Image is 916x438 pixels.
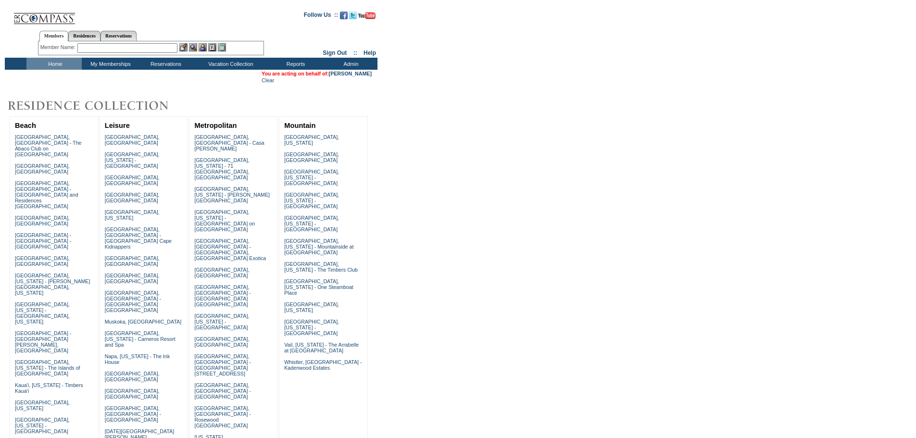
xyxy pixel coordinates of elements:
a: [GEOGRAPHIC_DATA], [GEOGRAPHIC_DATA] [15,163,70,175]
a: Members [39,31,69,41]
a: [GEOGRAPHIC_DATA], [GEOGRAPHIC_DATA] - Rosewood [GEOGRAPHIC_DATA] [194,405,251,428]
a: [GEOGRAPHIC_DATA], [US_STATE] - [GEOGRAPHIC_DATA] [284,169,339,186]
a: [GEOGRAPHIC_DATA], [GEOGRAPHIC_DATA] - [GEOGRAPHIC_DATA] [GEOGRAPHIC_DATA] [194,284,251,307]
a: [GEOGRAPHIC_DATA], [US_STATE] - [GEOGRAPHIC_DATA] [284,215,339,232]
td: My Memberships [82,58,137,70]
a: [GEOGRAPHIC_DATA], [GEOGRAPHIC_DATA] [105,255,160,267]
a: [GEOGRAPHIC_DATA], [US_STATE] [284,134,339,146]
a: Metropolitan [194,122,237,129]
img: i.gif [5,14,13,15]
a: [GEOGRAPHIC_DATA], [GEOGRAPHIC_DATA] [105,175,160,186]
a: [GEOGRAPHIC_DATA], [US_STATE] - [GEOGRAPHIC_DATA] [105,151,160,169]
a: [GEOGRAPHIC_DATA], [US_STATE] - One Steamboat Place [284,278,353,296]
td: Vacation Collection [192,58,267,70]
a: [GEOGRAPHIC_DATA], [GEOGRAPHIC_DATA] - Casa [PERSON_NAME] [194,134,264,151]
a: Leisure [105,122,130,129]
a: [GEOGRAPHIC_DATA], [US_STATE] - [PERSON_NAME][GEOGRAPHIC_DATA] [194,186,270,203]
a: Napa, [US_STATE] - The Ink House [105,353,170,365]
a: [GEOGRAPHIC_DATA], [GEOGRAPHIC_DATA] - [GEOGRAPHIC_DATA] [GEOGRAPHIC_DATA] [105,290,161,313]
img: Reservations [208,43,216,51]
a: [GEOGRAPHIC_DATA], [US_STATE] - Carneros Resort and Spa [105,330,176,348]
a: [GEOGRAPHIC_DATA], [GEOGRAPHIC_DATA] - [GEOGRAPHIC_DATA], [GEOGRAPHIC_DATA] Exotica [194,238,266,261]
a: Subscribe to our YouTube Channel [358,14,376,20]
span: You are acting on behalf of: [262,71,372,76]
a: Vail, [US_STATE] - The Arrabelle at [GEOGRAPHIC_DATA] [284,342,359,353]
a: [GEOGRAPHIC_DATA], [US_STATE] - [GEOGRAPHIC_DATA], [US_STATE] [15,301,70,325]
a: [GEOGRAPHIC_DATA], [US_STATE] [105,209,160,221]
a: Become our fan on Facebook [340,14,348,20]
a: [GEOGRAPHIC_DATA], [GEOGRAPHIC_DATA] - The Abaco Club on [GEOGRAPHIC_DATA] [15,134,82,157]
td: Follow Us :: [304,11,338,22]
a: [GEOGRAPHIC_DATA], [GEOGRAPHIC_DATA] [105,134,160,146]
a: [GEOGRAPHIC_DATA], [US_STATE] [15,400,70,411]
div: Member Name: [40,43,77,51]
img: Become our fan on Facebook [340,12,348,19]
td: Admin [322,58,377,70]
a: [GEOGRAPHIC_DATA], [GEOGRAPHIC_DATA] [15,255,70,267]
img: Subscribe to our YouTube Channel [358,12,376,19]
a: [GEOGRAPHIC_DATA], [US_STATE] - [GEOGRAPHIC_DATA] [284,319,339,336]
a: [GEOGRAPHIC_DATA], [GEOGRAPHIC_DATA] [284,151,339,163]
a: [GEOGRAPHIC_DATA], [US_STATE] - [GEOGRAPHIC_DATA] on [GEOGRAPHIC_DATA] [194,209,255,232]
a: [GEOGRAPHIC_DATA] - [GEOGRAPHIC_DATA][PERSON_NAME], [GEOGRAPHIC_DATA] [15,330,71,353]
a: [GEOGRAPHIC_DATA], [US_STATE] - [GEOGRAPHIC_DATA] [194,313,249,330]
td: Reports [267,58,322,70]
span: :: [353,50,357,56]
a: [GEOGRAPHIC_DATA], [GEOGRAPHIC_DATA] - [GEOGRAPHIC_DATA] [194,382,251,400]
a: [GEOGRAPHIC_DATA], [US_STATE] - Mountainside at [GEOGRAPHIC_DATA] [284,238,353,255]
a: [GEOGRAPHIC_DATA], [GEOGRAPHIC_DATA] [105,388,160,400]
a: Sign Out [323,50,347,56]
a: Kaua'i, [US_STATE] - Timbers Kaua'i [15,382,83,394]
a: Muskoka, [GEOGRAPHIC_DATA] [105,319,181,325]
img: Compass Home [13,5,75,25]
a: [GEOGRAPHIC_DATA], [GEOGRAPHIC_DATA] - [GEOGRAPHIC_DATA][STREET_ADDRESS] [194,353,251,376]
a: [GEOGRAPHIC_DATA], [US_STATE] [284,301,339,313]
a: Whistler, [GEOGRAPHIC_DATA] - Kadenwood Estates [284,359,362,371]
img: Impersonate [199,43,207,51]
a: [GEOGRAPHIC_DATA], [GEOGRAPHIC_DATA] [194,267,249,278]
a: [GEOGRAPHIC_DATA], [US_STATE] - [PERSON_NAME][GEOGRAPHIC_DATA], [US_STATE] [15,273,90,296]
a: [GEOGRAPHIC_DATA], [GEOGRAPHIC_DATA] - [GEOGRAPHIC_DATA] and Residences [GEOGRAPHIC_DATA] [15,180,78,209]
a: [GEOGRAPHIC_DATA], [GEOGRAPHIC_DATA] [105,192,160,203]
a: [GEOGRAPHIC_DATA], [US_STATE] - The Islands of [GEOGRAPHIC_DATA] [15,359,80,376]
a: [GEOGRAPHIC_DATA], [GEOGRAPHIC_DATA] [15,215,70,226]
a: [PERSON_NAME] [329,71,372,76]
img: b_calculator.gif [218,43,226,51]
a: Mountain [284,122,315,129]
a: [GEOGRAPHIC_DATA], [US_STATE] - The Timbers Club [284,261,358,273]
img: View [189,43,197,51]
a: [GEOGRAPHIC_DATA], [GEOGRAPHIC_DATA] [194,336,249,348]
img: Destinations by Exclusive Resorts [5,96,192,115]
a: [GEOGRAPHIC_DATA], [US_STATE] - 71 [GEOGRAPHIC_DATA], [GEOGRAPHIC_DATA] [194,157,249,180]
td: Home [26,58,82,70]
a: Follow us on Twitter [349,14,357,20]
a: Residences [68,31,100,41]
a: [GEOGRAPHIC_DATA], [US_STATE] - [GEOGRAPHIC_DATA] [15,417,70,434]
img: b_edit.gif [179,43,188,51]
a: [GEOGRAPHIC_DATA], [GEOGRAPHIC_DATA] - [GEOGRAPHIC_DATA] [105,405,161,423]
a: Clear [262,77,274,83]
a: [GEOGRAPHIC_DATA], [GEOGRAPHIC_DATA] [105,273,160,284]
a: [GEOGRAPHIC_DATA] - [GEOGRAPHIC_DATA] - [GEOGRAPHIC_DATA] [15,232,71,250]
a: [GEOGRAPHIC_DATA], [GEOGRAPHIC_DATA] [105,371,160,382]
td: Reservations [137,58,192,70]
a: [GEOGRAPHIC_DATA], [US_STATE] - [GEOGRAPHIC_DATA] [284,192,339,209]
img: Follow us on Twitter [349,12,357,19]
a: Help [364,50,376,56]
a: [GEOGRAPHIC_DATA], [GEOGRAPHIC_DATA] - [GEOGRAPHIC_DATA] Cape Kidnappers [105,226,172,250]
a: Beach [15,122,36,129]
a: Reservations [100,31,137,41]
